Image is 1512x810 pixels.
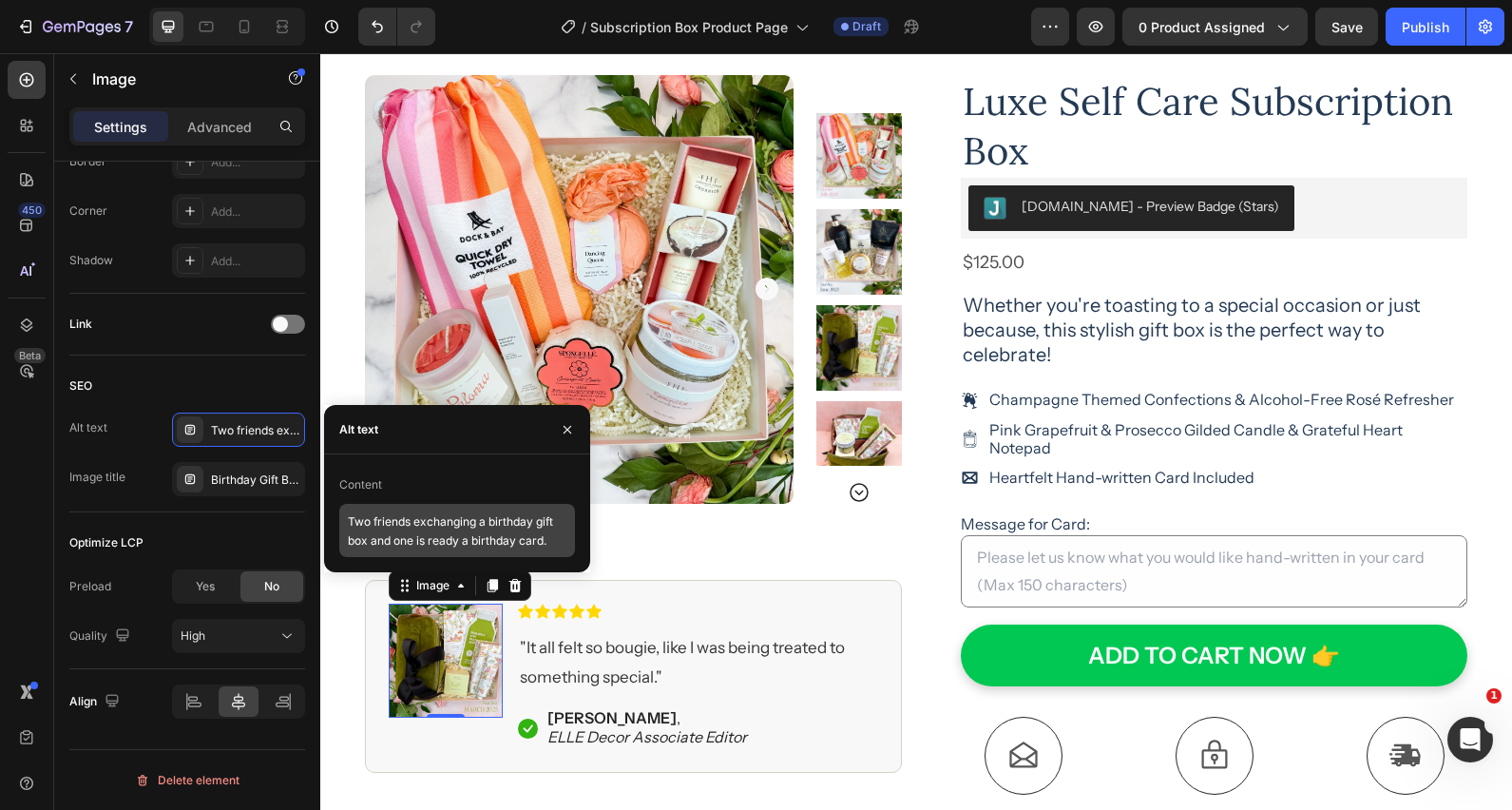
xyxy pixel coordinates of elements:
[648,132,974,178] button: Judge.me - Preview Badge (Stars)
[435,224,458,247] button: Carousel Next Arrow
[1024,753,1145,793] p: Free Shipping On $100+
[1447,717,1493,762] iframe: Intercom live chat
[92,524,133,541] div: Image
[590,17,788,37] span: Subscription Box Product Page
[582,17,586,37] span: /
[69,419,107,436] div: Alt text
[264,578,279,595] span: No
[211,203,300,221] div: Add...
[227,655,427,675] p: ,
[1139,17,1265,37] span: 0 product assigned
[1386,8,1465,46] button: Publish
[18,202,46,218] div: 450
[1486,688,1502,704] span: 1
[768,588,1020,617] div: ADD TO CART NOW 👉
[641,197,1147,222] div: $125.00
[92,67,254,90] p: Image
[68,550,182,665] img: Two friends exchanging a birthday gift box and one is ready a birthday card.
[69,534,144,551] div: Optimize LCP
[69,153,106,170] div: Border
[358,8,435,46] div: Undo/Redo
[320,53,1512,810] iframe: Design area
[496,156,582,241] img: June Luxury Self Care Subscription Box for Women from Luxe & Bloom
[1402,17,1449,37] div: Publish
[69,689,124,715] div: Align
[181,628,205,643] span: High
[200,585,525,633] span: "It all felt so bougie, like I was being treated to something special."
[669,368,1144,404] p: Pink Grapefruit & Prosecco Gilded Candle & Grateful Heart Notepad
[227,655,356,674] strong: [PERSON_NAME]
[211,253,300,270] div: Add...
[196,578,215,595] span: Yes
[69,316,92,333] div: Link
[496,60,582,145] img: Self Care Subscription Box for Women from Luxe & Bloom | Past Box July 2025
[669,415,1144,434] p: Heartfelt Hand-written Card Included
[172,619,305,653] button: High
[641,461,770,480] label: Message for Card:
[8,8,142,46] button: 7
[1315,8,1378,46] button: Save
[69,202,107,220] div: Corner
[663,144,686,166] img: Judgeme.png
[496,348,582,434] img: March 2025 Luxury Self Care Subscription Box for Women from Luxe & Bloom
[496,252,582,337] img: March 2025 Luxury Self Care Subscription Box for Women from Luxe & Bloom
[641,22,1147,125] h1: Luxe Self Care Subscription Box
[211,154,300,171] div: Add...
[833,753,954,793] p: Safe & Secure Checkout
[642,753,763,793] p: Handwritten Card
[69,377,92,395] div: SEO
[14,348,46,363] div: Beta
[69,578,111,595] div: Preload
[69,252,113,269] div: Shadow
[1331,19,1363,35] span: Save
[701,144,959,164] div: [DOMAIN_NAME] - Preview Badge (Stars)
[227,674,427,693] i: ELLE Decor Associate Editor
[94,117,147,137] p: Settings
[852,18,881,35] span: Draft
[69,765,305,796] button: Delete element
[211,422,300,439] div: Two friends exchanging a birthday gift box and one is ready a birthday card.
[187,117,252,137] p: Advanced
[69,624,134,649] div: Quality
[124,15,133,38] p: 7
[339,476,382,493] div: Content
[211,472,300,489] div: Birthday Gift Box Exchange
[641,571,1147,633] button: ADD TO CART NOW 👉
[527,428,550,451] button: Carousel Next Arrow
[339,421,378,438] div: Alt text
[135,769,239,792] div: Delete element
[69,469,125,486] div: Image title
[669,337,1144,356] p: Champagne Themed Confections & Alcohol-Free Rosé Refresher
[1122,8,1308,46] button: 0 product assigned
[642,240,1145,314] p: Whether you're toasting to a special occasion or just because, this stylish gift box is the perfe...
